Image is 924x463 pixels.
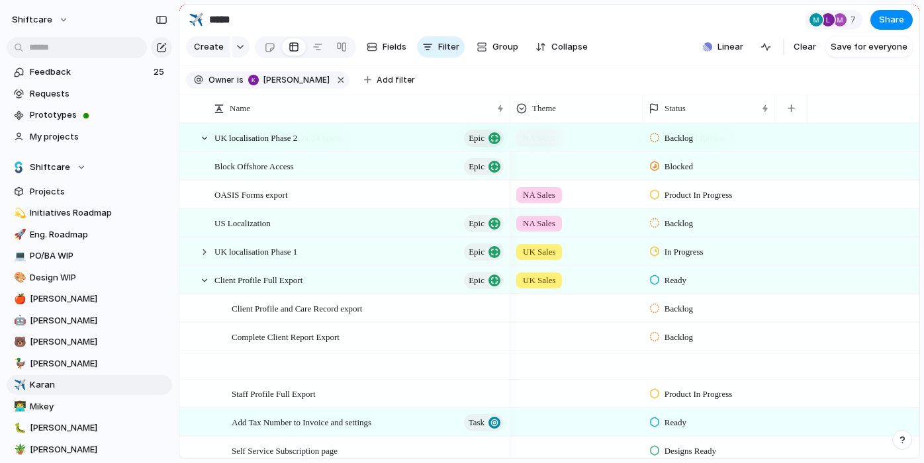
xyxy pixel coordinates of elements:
span: Feedback [30,65,150,79]
span: Backlog [665,217,693,230]
div: ✈️ [14,378,23,393]
a: 🪴[PERSON_NAME] [7,440,172,460]
button: Task [464,414,504,431]
span: shiftcare [12,13,52,26]
span: UK Sales [523,274,555,287]
span: Backlog [665,132,693,145]
span: Save for everyone [831,40,907,54]
span: Add Tax Number to Invoice and settings [232,414,371,429]
a: Prototypes [7,105,172,125]
span: Backlog [665,302,693,316]
div: ✈️ [189,11,203,28]
a: My projects [7,127,172,147]
span: Initiatives Roadmap [30,206,167,220]
span: UK localisation Phase 2 [214,130,297,145]
span: Name [230,102,250,115]
button: Epic [464,243,504,261]
div: 🎨 [14,270,23,285]
button: Epic [464,158,504,175]
a: Feedback25 [7,62,172,82]
span: Collapse [551,40,588,54]
span: UK Sales [523,245,555,259]
button: Group [470,36,525,58]
span: Blocked [665,160,693,173]
button: Share [870,10,913,30]
span: Ready [665,416,686,429]
a: 💫Initiatives Roadmap [7,203,172,223]
span: Complete Client Report Export [232,329,340,344]
button: Linear [698,37,749,57]
div: 🤖 [14,313,23,328]
button: 🎨 [12,271,25,284]
span: Design WIP [30,271,167,284]
a: 💻PO/BA WIP [7,246,172,266]
button: shiftcare [6,9,75,30]
span: Requests [30,87,167,101]
span: Filter [438,40,459,54]
span: My projects [30,130,167,144]
span: Shiftcare [30,161,70,174]
span: Epic [469,157,485,176]
div: 🐛[PERSON_NAME] [7,418,172,438]
span: [PERSON_NAME] [263,74,330,86]
div: 👨‍💻 [14,399,23,414]
button: 🍎 [12,292,25,306]
span: Linear [717,40,743,54]
button: 🪴 [12,443,25,456]
span: Backlog [665,331,693,344]
span: Eng. Roadmap [30,228,167,241]
div: 💻 [14,249,23,264]
div: 🎨Design WIP [7,268,172,288]
span: Owner [208,74,234,86]
button: 🚀 [12,228,25,241]
button: 🐛 [12,421,25,435]
a: 🚀Eng. Roadmap [7,225,172,245]
span: [PERSON_NAME] [30,292,167,306]
span: [PERSON_NAME] [30,314,167,327]
span: Fields [383,40,406,54]
span: Self Service Subscription page [232,442,338,458]
span: Mikey [30,400,167,413]
span: Clear [794,40,816,54]
div: 💫 [14,206,23,221]
button: 💫 [12,206,25,220]
span: In Progress [665,245,704,259]
div: 🪴 [14,442,23,457]
div: 🦆 [14,356,23,371]
a: 🤖[PERSON_NAME] [7,311,172,331]
span: US Localization [214,215,271,230]
button: is [234,73,246,87]
span: 25 [154,65,167,79]
span: Task [469,413,485,432]
button: Epic [464,215,504,232]
span: Prototypes [30,108,167,122]
span: Theme [532,102,556,115]
span: Share [879,13,904,26]
span: Staff Profile Full Export [232,386,316,401]
div: 🍎[PERSON_NAME] [7,289,172,309]
button: Shiftcare [7,157,172,177]
span: OASIS Forms export [214,187,288,202]
button: Create [186,36,230,58]
span: Designs Ready [665,444,716,458]
span: Ready [665,274,686,287]
button: Clear [788,36,821,58]
div: 🐻 [14,335,23,350]
div: 🍎 [14,292,23,307]
span: Product In Progress [665,189,733,202]
button: 🦆 [12,357,25,370]
button: [PERSON_NAME] [245,73,332,87]
button: Epic [464,130,504,147]
a: ✈️Karan [7,375,172,395]
button: Fields [361,36,412,58]
button: 💻 [12,249,25,263]
span: Epic [469,214,485,233]
a: 🦆[PERSON_NAME] [7,354,172,374]
a: 🐻[PERSON_NAME] [7,332,172,352]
